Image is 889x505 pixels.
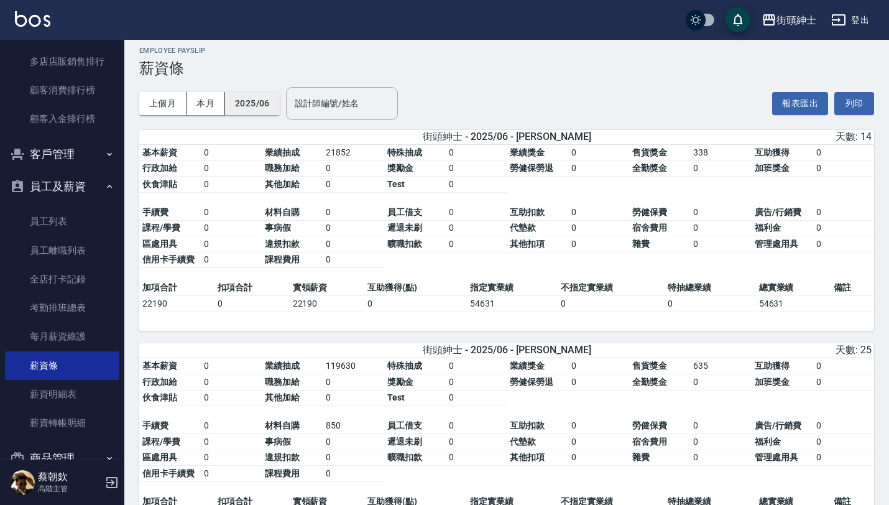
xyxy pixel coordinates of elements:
[290,296,365,312] td: 22190
[5,207,119,236] a: 員工列表
[142,377,177,387] span: 行政加給
[387,223,422,233] span: 遲退未刷
[510,361,545,371] span: 業績獎金
[323,466,384,482] td: 0
[632,223,667,233] span: 宿舍費用
[568,236,629,253] td: 0
[423,131,591,144] span: 街頭紳士 - 2025/06 - [PERSON_NAME]
[510,163,553,173] span: 勞健保勞退
[142,163,177,173] span: 行政加給
[446,390,507,406] td: 0
[265,452,300,462] span: 違規扣款
[756,280,831,296] td: 總實業績
[323,160,384,177] td: 0
[632,437,667,447] span: 宿舍費用
[631,131,872,144] div: 天數: 14
[364,280,467,296] td: 互助獲得(點)
[446,220,507,236] td: 0
[568,205,629,221] td: 0
[265,420,300,430] span: 材料自購
[265,223,291,233] span: 事病假
[387,377,413,387] span: 獎勵金
[665,296,755,312] td: 0
[265,468,300,478] span: 課程費用
[201,145,262,161] td: 0
[5,104,119,133] a: 顧客入金排行榜
[632,377,667,387] span: 全勤獎金
[423,344,591,357] span: 街頭紳士 - 2025/06 - [PERSON_NAME]
[446,434,507,450] td: 0
[813,450,874,466] td: 0
[776,12,816,28] div: 街頭紳士
[568,358,629,374] td: 0
[323,252,384,268] td: 0
[690,205,752,221] td: 0
[446,450,507,466] td: 0
[139,60,874,77] h3: 薪資條
[265,179,300,189] span: 其他加給
[813,374,874,391] td: 0
[690,236,752,253] td: 0
[510,223,536,233] span: 代墊款
[568,434,629,450] td: 0
[446,145,507,161] td: 0
[139,296,214,312] td: 22190
[5,351,119,380] a: 薪資條
[558,280,665,296] td: 不指定實業績
[265,437,291,447] span: 事病假
[225,92,280,115] button: 2025/06
[139,358,874,494] table: a dense table
[632,163,667,173] span: 全勤獎金
[510,420,545,430] span: 互助扣款
[690,418,752,434] td: 0
[265,254,300,264] span: 課程費用
[632,361,667,371] span: 售貨獎金
[265,361,300,371] span: 業績抽成
[142,179,177,189] span: 伙食津貼
[290,280,365,296] td: 實領薪資
[201,220,262,236] td: 0
[142,223,180,233] span: 課程/學費
[510,239,545,249] span: 其他扣項
[265,392,300,402] span: 其他加給
[5,265,119,294] a: 全店打卡記錄
[323,220,384,236] td: 0
[446,358,507,374] td: 0
[142,392,177,402] span: 伙食津貼
[265,147,300,157] span: 業績抽成
[142,239,177,249] span: 區處用具
[467,280,558,296] td: 指定實業績
[323,236,384,253] td: 0
[813,358,874,374] td: 0
[142,147,177,157] span: 基本薪資
[446,160,507,177] td: 0
[510,452,545,462] span: 其他扣項
[142,207,168,217] span: 手續費
[831,280,874,296] td: 備註
[568,160,629,177] td: 0
[201,390,262,406] td: 0
[755,147,790,157] span: 互助獲得
[201,466,262,482] td: 0
[690,450,752,466] td: 0
[690,160,752,177] td: 0
[15,11,50,27] img: Logo
[265,239,300,249] span: 違規扣款
[5,409,119,437] a: 薪資轉帳明細
[510,377,553,387] span: 勞健保勞退
[5,170,119,203] button: 員工及薪資
[568,220,629,236] td: 0
[632,207,667,217] span: 勞健保費
[323,177,384,193] td: 0
[142,361,177,371] span: 基本薪資
[690,145,752,161] td: 338
[387,163,413,173] span: 獎勵金
[5,76,119,104] a: 顧客消費排行榜
[755,452,798,462] span: 管理處用具
[387,147,422,157] span: 特殊抽成
[214,280,290,296] td: 扣項合計
[690,358,752,374] td: 635
[201,177,262,193] td: 0
[323,145,384,161] td: 21852
[139,47,874,55] h2: Employee Payslip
